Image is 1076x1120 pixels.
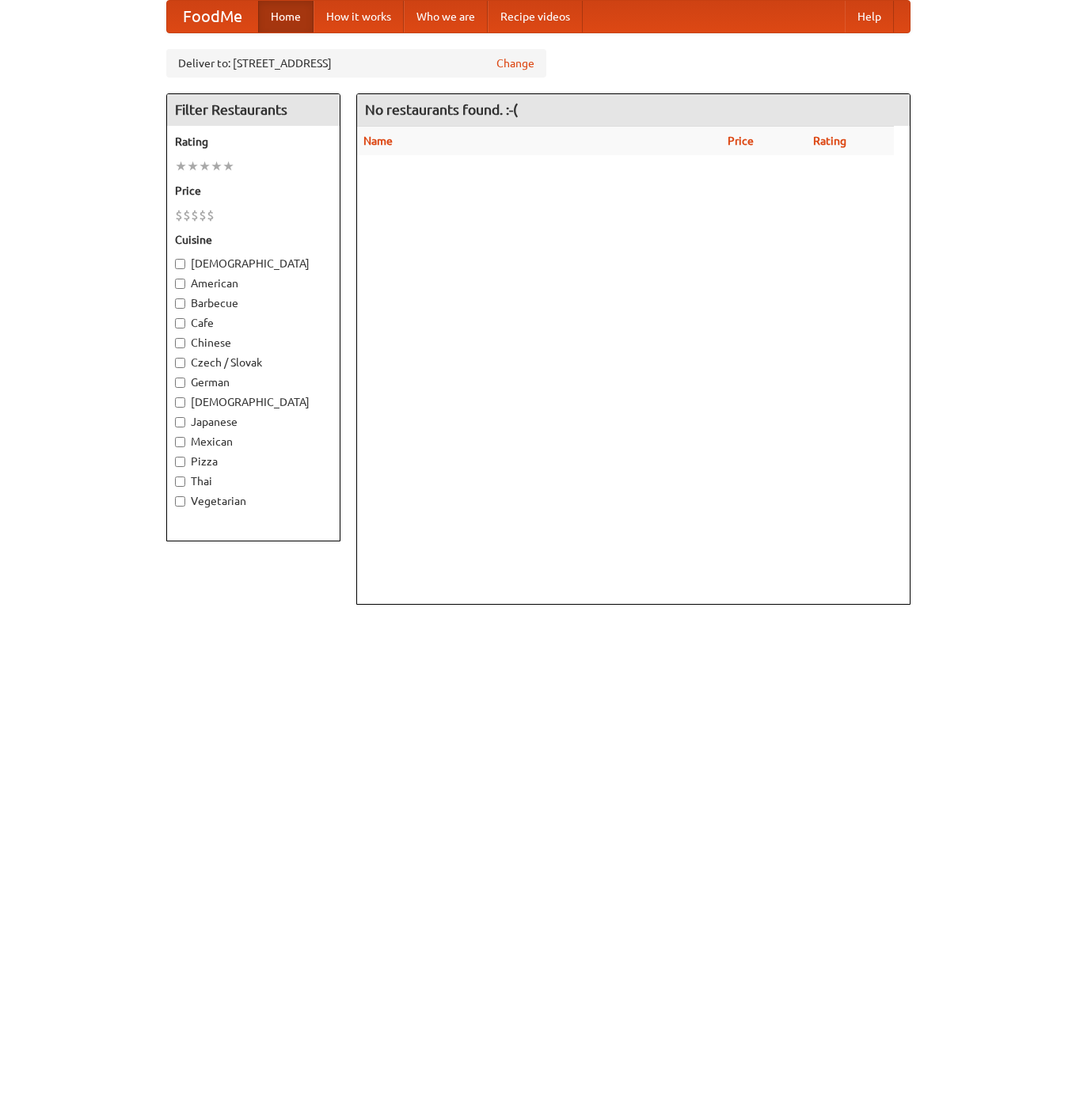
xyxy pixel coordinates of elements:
[728,135,754,147] a: Price
[167,1,258,32] a: FoodMe
[175,394,332,410] label: [DEMOGRAPHIC_DATA]
[175,476,185,487] input: Thai
[211,158,222,175] li: ★
[199,158,211,175] li: ★
[175,457,185,467] input: Pizza
[175,158,187,175] li: ★
[314,1,404,32] a: How it works
[175,295,332,311] label: Barbecue
[175,275,332,291] label: American
[187,158,199,175] li: ★
[175,454,332,469] label: Pizza
[175,134,332,150] h5: Rating
[175,232,332,248] h5: Cuisine
[404,1,488,32] a: Who we are
[175,318,185,328] input: Cafe
[175,496,185,507] input: Vegetarian
[166,49,546,78] div: Deliver to: [STREET_ADDRESS]
[496,55,534,71] a: Change
[199,207,207,224] li: $
[175,358,185,368] input: Czech / Slovak
[363,135,393,147] a: Name
[175,335,332,351] label: Chinese
[488,1,583,32] a: Recipe videos
[175,414,332,430] label: Japanese
[365,102,518,117] ng-pluralize: No restaurants found. :-(
[175,259,185,269] input: [DEMOGRAPHIC_DATA]
[845,1,894,32] a: Help
[175,397,185,408] input: [DEMOGRAPHIC_DATA]
[813,135,846,147] a: Rating
[175,279,185,289] input: American
[258,1,314,32] a: Home
[175,338,185,348] input: Chinese
[175,493,332,509] label: Vegetarian
[207,207,215,224] li: $
[175,183,332,199] h5: Price
[175,355,332,370] label: Czech / Slovak
[175,256,332,271] label: [DEMOGRAPHIC_DATA]
[191,207,199,224] li: $
[175,378,185,388] input: German
[175,374,332,390] label: German
[175,298,185,309] input: Barbecue
[175,207,183,224] li: $
[175,434,332,450] label: Mexican
[175,473,332,489] label: Thai
[175,437,185,447] input: Mexican
[222,158,234,175] li: ★
[175,315,332,331] label: Cafe
[167,94,340,126] h4: Filter Restaurants
[175,417,185,427] input: Japanese
[183,207,191,224] li: $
